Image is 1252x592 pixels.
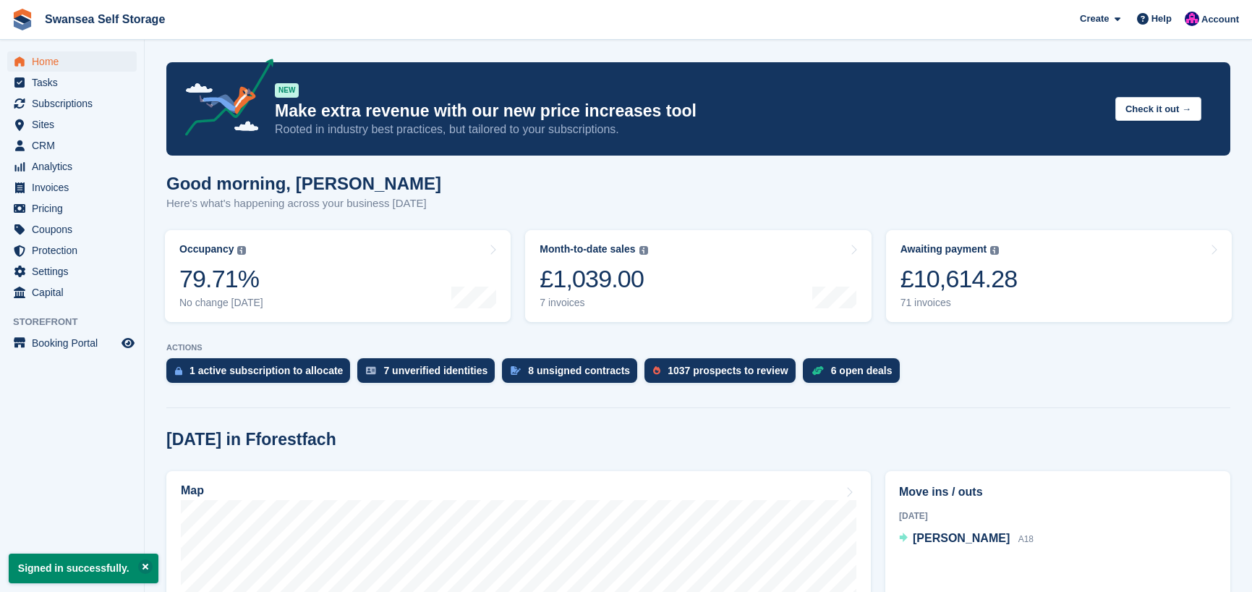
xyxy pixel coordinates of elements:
[39,7,171,31] a: Swansea Self Storage
[32,240,119,261] span: Protection
[7,93,137,114] a: menu
[13,315,144,329] span: Storefront
[1151,12,1172,26] span: Help
[166,343,1230,352] p: ACTIONS
[32,219,119,240] span: Coupons
[32,156,119,177] span: Analytics
[189,365,343,376] div: 1 active subscription to allocate
[32,51,119,72] span: Home
[275,122,1104,138] p: Rooted in industry best practices, but tailored to your subscriptions.
[899,509,1217,523] div: [DATE]
[1185,12,1199,26] img: Donna Davies
[990,246,999,255] img: icon-info-grey-7440780725fd019a000dd9b08b2336e03edf1995a4989e88bcd33f0948082b44.svg
[357,358,502,390] a: 7 unverified identities
[383,365,487,376] div: 7 unverified identities
[175,366,182,376] img: active_subscription_to_allocate_icon-d502201f5373d7db506a760aba3b589e785aa758c864c3986d89f69b8ff3...
[7,114,137,135] a: menu
[119,334,137,352] a: Preview store
[511,366,521,375] img: contract_signature_icon-13c848040528278c33f63329250d36e43548de30e8caae1d1a13099fd9432cc5.svg
[12,9,33,30] img: stora-icon-8386f47178a22dfd0bd8f6a31ec36ba5ce8667c1dd55bd0f319d3a0aa187defe.svg
[812,365,824,376] img: deal-1b604bf984904fb50ccaf53a9ad4b4a5d6e5aea283cecdc64d6e3604feb123c2.svg
[7,261,137,282] a: menu
[7,198,137,219] a: menu
[32,261,119,282] span: Settings
[32,282,119,303] span: Capital
[275,101,1104,122] p: Make extra revenue with our new price increases tool
[7,135,137,156] a: menu
[540,264,647,294] div: £1,039.00
[9,554,158,583] p: Signed in successfully.
[166,358,357,390] a: 1 active subscription to allocate
[540,243,635,255] div: Month-to-date sales
[913,532,1010,544] span: [PERSON_NAME]
[32,114,119,135] span: Sites
[237,246,246,255] img: icon-info-grey-7440780725fd019a000dd9b08b2336e03edf1995a4989e88bcd33f0948082b44.svg
[166,430,336,449] h2: [DATE] in Fforestfach
[502,358,644,390] a: 8 unsigned contracts
[540,297,647,309] div: 7 invoices
[7,177,137,198] a: menu
[7,156,137,177] a: menu
[653,366,660,375] img: prospect-51fa495bee0391a8d652442698ab0144808aea92771e9ea1ae160a38d050c398.svg
[639,246,648,255] img: icon-info-grey-7440780725fd019a000dd9b08b2336e03edf1995a4989e88bcd33f0948082b44.svg
[366,366,376,375] img: verify_identity-adf6edd0f0f0b5bbfe63781bf79b02c33cf7c696d77639b501bdc392416b5a36.svg
[1080,12,1109,26] span: Create
[525,230,871,322] a: Month-to-date sales £1,039.00 7 invoices
[32,72,119,93] span: Tasks
[886,230,1232,322] a: Awaiting payment £10,614.28 71 invoices
[179,243,234,255] div: Occupancy
[166,195,441,212] p: Here's what's happening across your business [DATE]
[803,358,907,390] a: 6 open deals
[831,365,893,376] div: 6 open deals
[7,219,137,240] a: menu
[7,72,137,93] a: menu
[32,93,119,114] span: Subscriptions
[275,83,299,98] div: NEW
[32,333,119,353] span: Booking Portal
[165,230,511,322] a: Occupancy 79.71% No change [DATE]
[32,177,119,198] span: Invoices
[7,240,137,261] a: menu
[1201,12,1239,27] span: Account
[181,484,204,497] h2: Map
[166,174,441,193] h1: Good morning, [PERSON_NAME]
[528,365,630,376] div: 8 unsigned contracts
[179,297,263,309] div: No change [DATE]
[1115,97,1201,121] button: Check it out →
[899,530,1034,549] a: [PERSON_NAME] A18
[32,198,119,219] span: Pricing
[173,59,274,141] img: price-adjustments-announcement-icon-8257ccfd72463d97f412b2fc003d46551f7dbcb40ab6d574587a9cd5c0d94...
[899,483,1217,501] h2: Move ins / outs
[900,243,987,255] div: Awaiting payment
[7,51,137,72] a: menu
[668,365,788,376] div: 1037 prospects to review
[179,264,263,294] div: 79.71%
[1018,534,1034,544] span: A18
[32,135,119,156] span: CRM
[644,358,803,390] a: 1037 prospects to review
[900,264,1018,294] div: £10,614.28
[7,333,137,353] a: menu
[7,282,137,303] a: menu
[900,297,1018,309] div: 71 invoices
